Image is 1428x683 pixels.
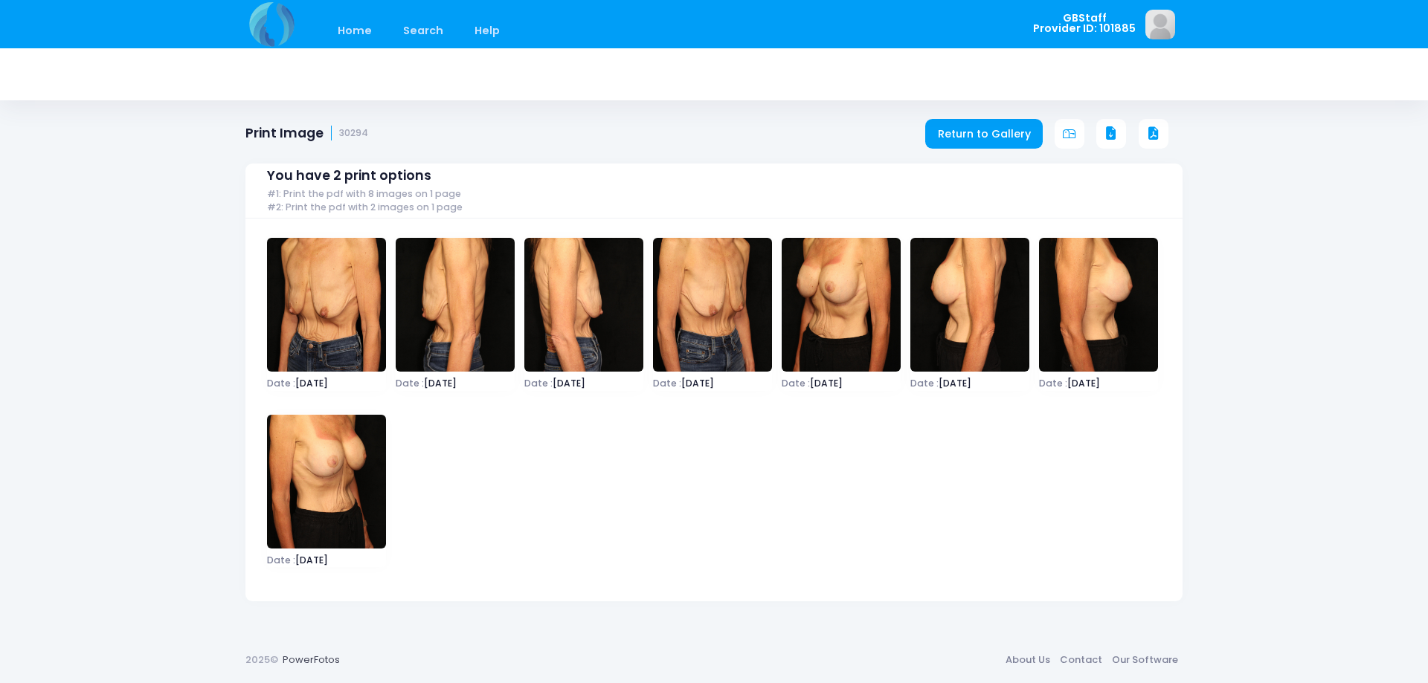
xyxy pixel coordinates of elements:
span: Date : [267,377,295,389]
span: Date : [782,377,810,389]
a: Help [460,13,515,48]
img: image [653,238,772,372]
img: image [396,238,515,372]
a: PowerFotos [283,653,340,667]
span: [DATE] [910,379,1029,388]
span: Date : [396,377,424,389]
a: Search [388,13,457,48]
a: About Us [1000,647,1055,673]
span: Date : [910,377,939,389]
span: 2025© [245,653,278,667]
span: [DATE] [524,379,643,388]
a: Return to Gallery [925,119,1043,149]
span: [DATE] [653,379,772,388]
a: Home [323,13,386,48]
span: #1: Print the pdf with 8 images on 1 page [267,189,461,200]
span: Date : [653,377,681,389]
span: Date : [524,377,553,389]
img: image [782,238,901,372]
span: Date : [1039,377,1067,389]
img: image [910,238,1029,372]
span: [DATE] [267,379,386,388]
span: GBStaff Provider ID: 101885 [1033,13,1136,34]
a: Contact [1055,647,1107,673]
span: You have 2 print options [267,168,431,184]
img: image [1145,10,1175,39]
span: Date : [267,554,295,566]
span: [DATE] [396,379,515,388]
span: [DATE] [1039,379,1158,388]
img: image [1039,238,1158,372]
img: image [267,415,386,548]
img: image [267,238,386,372]
small: 30294 [339,128,368,139]
span: #2: Print the pdf with 2 images on 1 page [267,202,463,213]
img: image [524,238,643,372]
span: [DATE] [267,556,386,565]
a: Our Software [1107,647,1183,673]
span: [DATE] [782,379,901,388]
h1: Print Image [245,126,368,141]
